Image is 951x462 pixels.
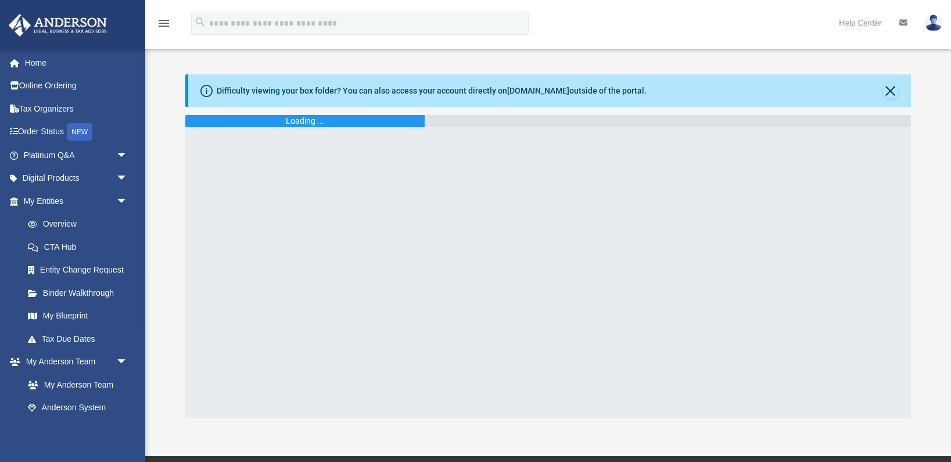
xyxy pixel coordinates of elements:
a: Home [8,51,145,74]
div: Loading ... [286,115,324,127]
span: arrow_drop_down [116,167,139,191]
span: arrow_drop_down [116,350,139,374]
a: Tax Organizers [8,97,145,120]
a: Entity Change Request [16,259,145,282]
a: Overview [16,213,145,236]
a: Online Ordering [8,74,145,98]
a: Order StatusNEW [8,120,145,144]
a: Tax Due Dates [16,327,145,350]
img: Anderson Advisors Platinum Portal [5,14,110,37]
div: NEW [67,123,92,141]
a: My Anderson Team [16,373,134,396]
span: arrow_drop_down [116,144,139,167]
button: Close [882,83,899,99]
a: My Anderson Teamarrow_drop_down [8,350,139,374]
a: Digital Productsarrow_drop_down [8,167,145,190]
a: CTA Hub [16,235,145,259]
a: My Entitiesarrow_drop_down [8,189,145,213]
a: Platinum Q&Aarrow_drop_down [8,144,145,167]
img: User Pic [925,15,942,31]
a: menu [157,22,171,30]
a: Client Referrals [16,419,139,442]
a: My Blueprint [16,305,139,328]
div: Difficulty viewing your box folder? You can also access your account directly on outside of the p... [217,85,647,97]
i: menu [157,16,171,30]
a: Anderson System [16,396,139,420]
i: search [194,16,207,28]
a: [DOMAIN_NAME] [507,86,569,95]
a: Binder Walkthrough [16,281,145,305]
span: arrow_drop_down [116,189,139,213]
